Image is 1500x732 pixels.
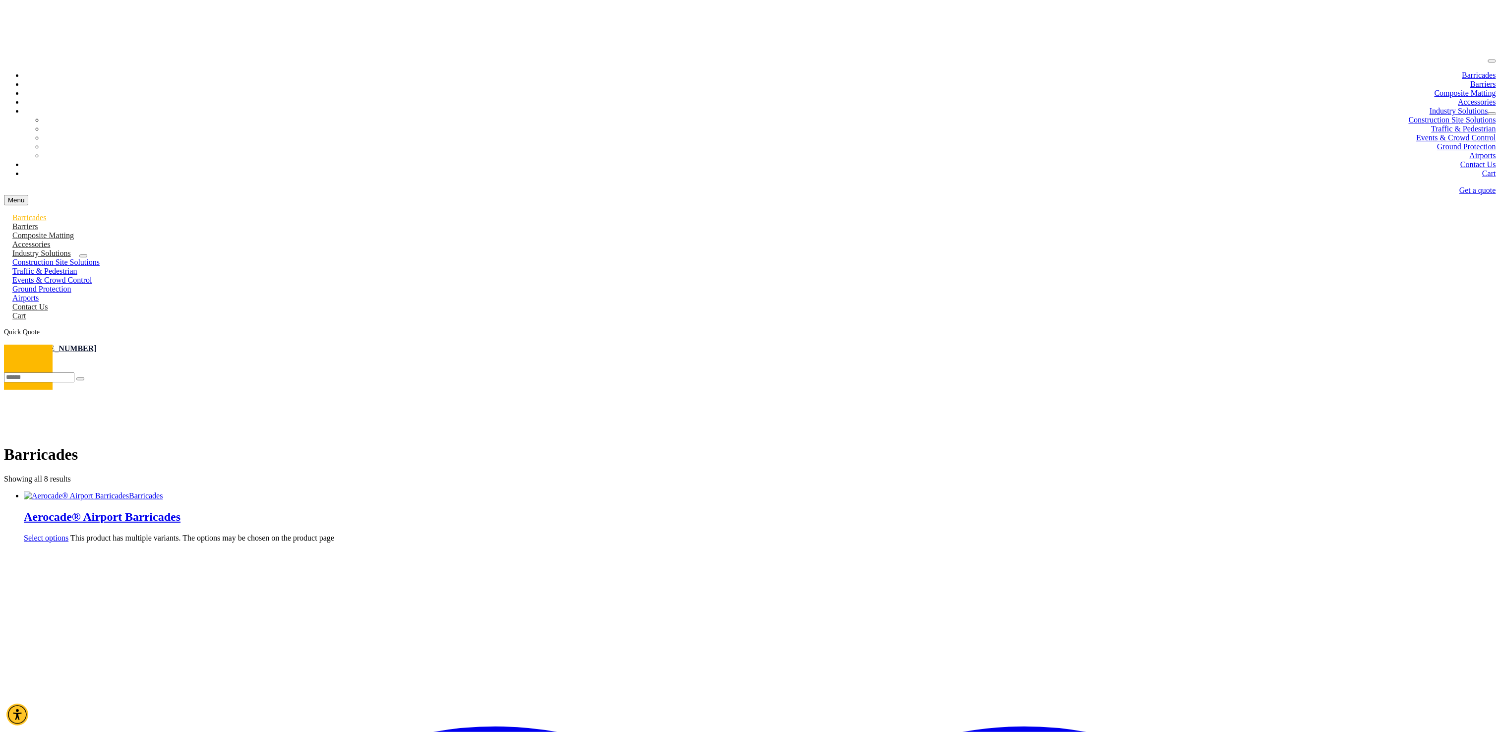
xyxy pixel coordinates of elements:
[79,254,87,257] button: dropdown toggle
[1435,89,1496,97] a: Composite Matting
[24,491,1496,524] a: BarricadesAerocade® Airport Barricades
[4,231,82,240] a: Composite Matting
[1470,80,1496,88] a: Barriers
[1460,160,1496,169] a: Contact Us
[1470,151,1496,160] a: Airports
[4,267,86,275] a: Traffic & Pedestrian
[6,704,28,726] div: Accessibility Menu
[1431,124,1496,133] a: Traffic & Pedestrian
[24,491,129,500] img: Aerocade® Airport Barricades
[1409,116,1496,124] a: Construction Site Solutions
[1430,107,1488,115] a: Industry Solutions
[4,222,47,231] a: Barriers
[8,196,24,204] span: Menu
[1459,186,1496,194] a: Get a quote
[24,534,68,542] a: Select options for “Aerocade® Airport Barricades”
[4,445,1496,464] h1: Barricades
[4,311,35,320] a: Cart
[76,377,84,380] button: Search
[4,213,55,222] a: Barricades
[24,510,1496,524] h2: Aerocade® Airport Barricades
[1417,133,1496,142] a: Events & Crowd Control
[1437,142,1496,151] a: Ground Protection
[4,294,47,302] a: Airports
[4,475,1496,484] p: Showing all 8 results
[4,195,28,205] button: menu toggle
[4,303,57,311] a: Contact Us
[4,285,80,293] a: Ground Protection
[1458,98,1496,106] a: Accessories
[70,534,334,542] span: This product has multiple variants. The options may be chosen on the product page
[4,240,59,248] a: Accessories
[1488,60,1496,62] button: menu toggle
[1482,169,1496,178] a: Cart
[1488,112,1496,115] button: dropdown toggle
[4,249,79,257] a: Industry Solutions
[4,276,100,284] a: Events & Crowd Control
[129,491,163,500] span: Barricades
[24,344,97,353] a: [PHONE_NUMBER]
[4,258,108,266] a: Construction Site Solutions
[4,328,1496,336] div: Quick Quote
[1462,71,1496,79] a: Barricades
